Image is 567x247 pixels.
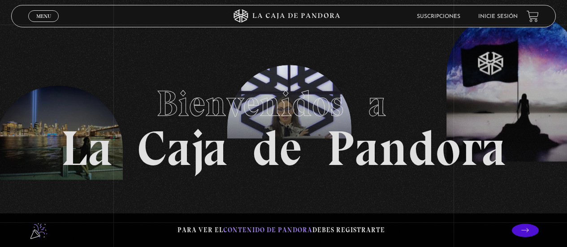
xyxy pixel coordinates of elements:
h1: La Caja de Pandora [61,74,506,173]
a: Inicie sesión [478,14,518,19]
span: Cerrar [33,21,54,27]
span: contenido de Pandora [223,226,312,234]
span: Bienvenidos a [156,82,411,125]
p: Para ver el debes registrarte [177,224,385,236]
a: Suscripciones [417,14,460,19]
a: View your shopping cart [527,10,539,22]
span: Menu [36,13,51,19]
